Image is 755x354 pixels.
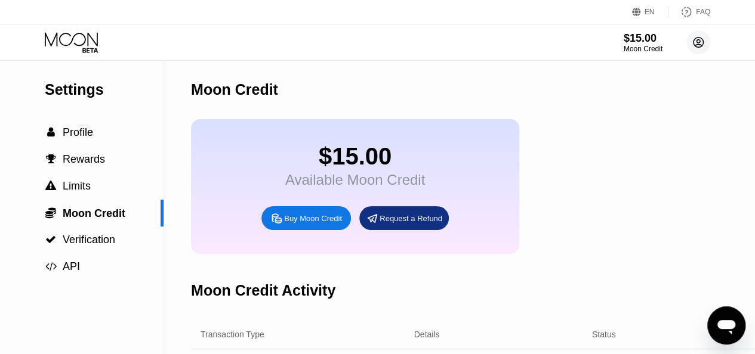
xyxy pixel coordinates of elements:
[63,234,115,246] span: Verification
[284,213,342,223] div: Buy Moon Credit
[47,127,55,138] span: 
[45,154,57,164] div: 
[696,8,710,16] div: FAQ
[668,6,710,18] div: FAQ
[632,6,668,18] div: EN
[285,143,425,170] div: $15.00
[45,234,56,245] span: 
[624,45,662,53] div: Moon Credit
[201,330,264,339] div: Transaction Type
[63,126,93,138] span: Profile
[285,172,425,188] div: Available Moon Credit
[45,207,57,219] div: 
[414,330,440,339] div: Details
[45,261,57,272] span: 
[707,306,745,344] iframe: Button to launch messaging window
[592,330,616,339] div: Status
[45,207,56,219] span: 
[45,181,57,191] div: 
[63,260,80,272] span: API
[46,154,56,164] span: 
[45,81,164,98] div: Settings
[359,206,449,230] div: Request a Refund
[63,207,125,219] span: Moon Credit
[45,181,56,191] span: 
[261,206,351,230] div: Buy Moon Credit
[63,153,105,165] span: Rewards
[45,234,57,245] div: 
[45,127,57,138] div: 
[380,213,442,223] div: Request a Refund
[191,282,335,299] div: Moon Credit Activity
[645,8,655,16] div: EN
[63,180,91,192] span: Limits
[624,32,662,53] div: $15.00Moon Credit
[191,81,278,98] div: Moon Credit
[624,32,662,45] div: $15.00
